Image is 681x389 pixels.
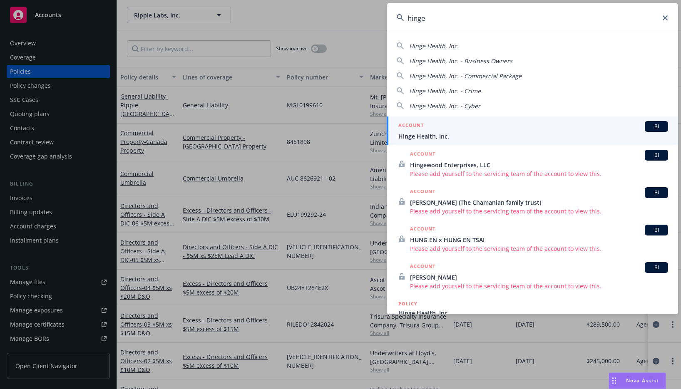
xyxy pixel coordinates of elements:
span: Please add yourself to the servicing team of the account to view this. [410,282,668,290]
a: ACCOUNTBIHingewood Enterprises, LLCPlease add yourself to the servicing team of the account to vi... [387,145,678,183]
h5: ACCOUNT [398,121,424,131]
h5: ACCOUNT [410,262,435,272]
span: BI [648,189,665,196]
a: ACCOUNTBIHUNG EN x HUNG EN TSAIPlease add yourself to the servicing team of the account to view t... [387,220,678,258]
span: [PERSON_NAME] [410,273,668,282]
span: Hinge Health, Inc. [409,42,459,50]
span: Please add yourself to the servicing team of the account to view this. [410,169,668,178]
span: Please add yourself to the servicing team of the account to view this. [410,207,668,216]
input: Search... [387,3,678,33]
h5: POLICY [398,300,418,308]
span: Please add yourself to the servicing team of the account to view this. [410,244,668,253]
span: Hinge Health, Inc. - Commercial Package [409,72,522,80]
span: Nova Assist [626,377,659,384]
h5: ACCOUNT [410,150,435,160]
h5: ACCOUNT [410,225,435,235]
span: Hinge Health, Inc. [398,132,668,141]
span: HUNG EN x HUNG EN TSAI [410,235,668,244]
span: BI [648,123,665,130]
span: Hingewood Enterprises, LLC [410,161,668,169]
h5: ACCOUNT [410,187,435,197]
span: [PERSON_NAME] (The Chamanian family trust) [410,198,668,207]
span: Hinge Health, Inc. - Business Owners [409,57,512,65]
a: ACCOUNTBIHinge Health, Inc. [387,116,678,145]
span: Hinge Health, Inc. - Cyber [409,102,480,110]
span: Hinge Health, Inc. - Crime [409,87,481,95]
button: Nova Assist [609,372,666,389]
span: Hinge Health, Inc. [398,309,668,317]
a: ACCOUNTBI[PERSON_NAME] (The Chamanian family trust)Please add yourself to the servicing team of t... [387,183,678,220]
span: BI [648,151,665,159]
a: POLICYHinge Health, Inc. [387,295,678,331]
div: Drag to move [609,373,619,389]
span: BI [648,226,665,234]
span: BI [648,264,665,271]
a: ACCOUNTBI[PERSON_NAME]Please add yourself to the servicing team of the account to view this. [387,258,678,295]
